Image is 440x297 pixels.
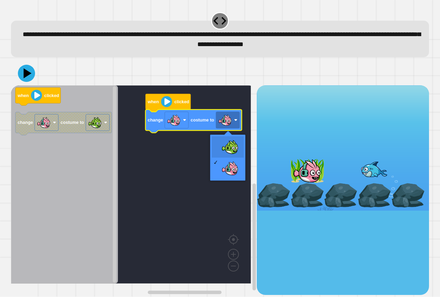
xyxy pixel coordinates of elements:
[60,120,84,125] text: costume to
[191,118,214,123] text: costume to
[17,93,29,98] text: when
[11,85,257,295] div: Blockly Workspace
[174,99,189,105] text: clicked
[221,160,239,177] img: PinkFish
[221,138,239,156] img: GreenFish
[147,99,159,105] text: when
[148,118,163,123] text: change
[18,120,33,125] text: change
[44,93,59,98] text: clicked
